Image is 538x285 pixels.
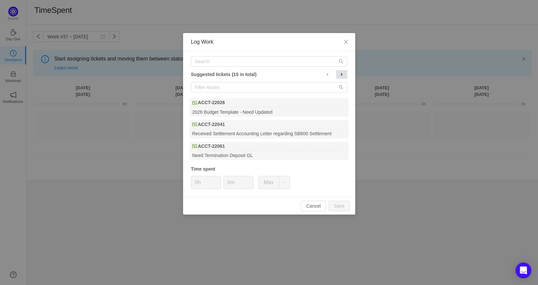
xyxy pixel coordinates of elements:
button: Cancel [301,201,326,211]
i: icon: search [339,85,343,90]
i: icon: close [343,39,349,45]
i: icon: search [339,59,343,64]
img: Accounting Help [192,144,197,148]
div: Time spent [191,166,347,173]
b: ACCT-22041 [198,121,225,128]
button: Max [259,176,279,189]
div: Need Termination Deposit GL [190,151,349,160]
div: Log Work [191,38,347,46]
b: ACCT-22061 [198,143,225,150]
div: Suggested tickets (15 in total) [191,70,347,79]
img: Accounting Help [192,101,197,105]
b: ACCT-22026 [198,99,225,106]
button: Close [337,33,355,52]
div: Open Intercom Messenger [515,263,531,278]
div: 2026 Budget Template - Need Updated [190,107,349,116]
button: Save [329,201,350,211]
div: Received Settlement Accounting Letter regarding SB800 Settlement [190,129,349,138]
input: Search [191,56,347,67]
img: Accounting Help [192,122,197,127]
input: Filter issues [191,82,347,93]
button: icon: ellipsis [279,176,290,189]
